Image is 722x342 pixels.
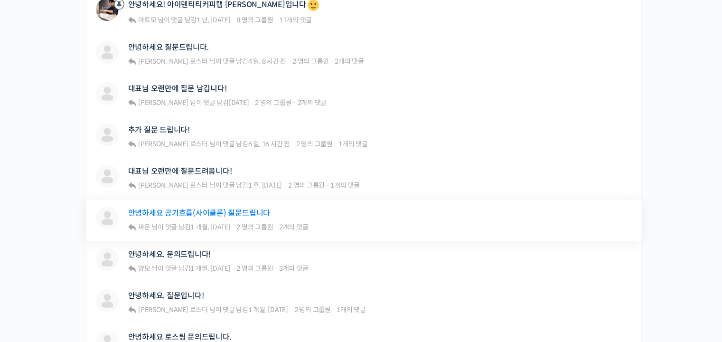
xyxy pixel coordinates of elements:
[138,98,188,107] span: [PERSON_NAME]
[128,167,232,176] a: 대표님 오랜만에 질문드려봅니다!
[137,98,249,107] span: 님이 댓글 남김
[137,223,150,231] a: 짜온
[335,57,364,66] span: 2개의 댓글
[236,223,273,231] span: 2 명의 그룹원
[274,264,278,273] span: ·
[137,305,288,314] span: 님이 댓글 남김
[138,305,208,314] span: [PERSON_NAME] 로스터
[137,264,230,273] span: 님이 댓글 남김
[128,84,227,93] a: 대표님 오랜만에 질문 남깁니다!
[274,223,278,231] span: ·
[87,278,98,285] span: 대화
[236,264,273,273] span: 2 명의 그룹원
[190,223,230,231] a: 1 개월, [DATE]
[279,16,312,24] span: 11개의 댓글
[294,305,331,314] span: 2 명의 그룹원
[229,98,249,107] a: [DATE]
[190,264,230,273] a: 1 개월, [DATE]
[128,209,270,218] a: 안녕하세요 공기흐름(사이클론) 질문드립니다
[334,140,338,148] span: ·
[337,305,366,314] span: 1개의 댓글
[137,57,208,66] a: [PERSON_NAME] 로스터
[293,98,296,107] span: ·
[138,264,150,273] span: 양모
[138,16,156,24] span: 아트모
[137,16,156,24] a: 아트모
[138,223,150,231] span: 짜온
[128,125,190,134] a: 추가 질문 드립니다!
[332,305,336,314] span: ·
[3,263,63,287] a: 홈
[128,250,211,259] a: 안녕하세요. 문의드립니다!
[137,264,150,273] a: 양모
[248,57,286,66] a: 4 일, 8 시간 전
[279,264,309,273] span: 3개의 댓글
[137,16,230,24] span: 님이 댓글 남김
[292,57,329,66] span: 2 명의 그룹원
[296,140,333,148] span: 2 명의 그룹원
[137,140,208,148] a: [PERSON_NAME] 로스터
[138,57,208,66] span: [PERSON_NAME] 로스터
[236,16,273,24] span: 8 명의 그룹원
[279,223,309,231] span: 2개의 댓글
[137,140,290,148] span: 님이 댓글 남김
[138,181,208,190] span: [PERSON_NAME] 로스터
[138,140,208,148] span: [PERSON_NAME] 로스터
[128,332,232,342] a: 안녕하세요 로스팅 문의드립니다.
[128,43,209,52] a: 안녕하세요 질문드립니다.
[30,277,36,285] span: 홈
[137,98,188,107] a: [PERSON_NAME]
[330,181,360,190] span: 1개의 댓글
[248,140,290,148] a: 6 일, 16 시간 전
[128,291,204,300] a: 안녕하세요. 질문입니다!
[248,305,288,314] a: 1 개월, [DATE]
[137,223,230,231] span: 님이 댓글 남김
[137,305,208,314] a: [PERSON_NAME] 로스터
[255,98,291,107] span: 2 명의 그룹원
[298,98,327,107] span: 2개의 댓글
[197,16,230,24] a: 1 년, [DATE]
[338,140,368,148] span: 1개의 댓글
[248,181,282,190] a: 1 주, [DATE]
[137,181,208,190] a: [PERSON_NAME] 로스터
[147,277,158,285] span: 설정
[330,57,334,66] span: ·
[137,57,286,66] span: 님이 댓글 남김
[122,263,182,287] a: 설정
[63,263,122,287] a: 대화
[326,181,329,190] span: ·
[274,16,278,24] span: ·
[137,181,282,190] span: 님이 댓글 남김
[288,181,325,190] span: 2 명의 그룹원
